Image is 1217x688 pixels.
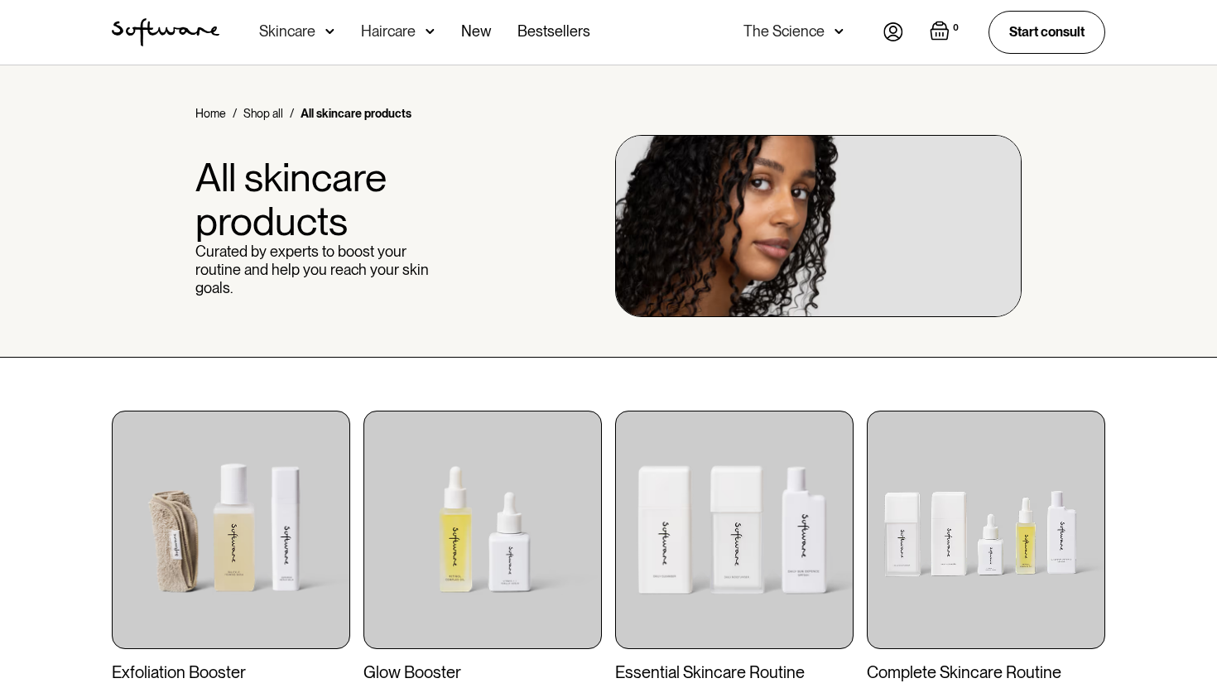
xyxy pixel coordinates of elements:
img: arrow down [426,23,435,40]
a: Start consult [989,11,1105,53]
div: Essential Skincare Routine [615,662,854,682]
img: Software Logo [112,18,219,46]
div: The Science [743,23,825,40]
p: Curated by experts to boost your routine and help you reach your skin goals. [195,243,434,296]
div: Skincare [259,23,315,40]
div: Glow Booster [363,662,602,682]
a: Home [195,105,226,122]
div: / [233,105,237,122]
div: Complete Skincare Routine [867,662,1105,682]
div: 0 [950,21,962,36]
div: All skincare products [301,105,411,122]
img: arrow down [835,23,844,40]
a: Open cart [930,21,962,44]
div: / [290,105,294,122]
a: Shop all [243,105,283,122]
div: Exfoliation Booster [112,662,350,682]
div: Haircare [361,23,416,40]
a: home [112,18,219,46]
img: arrow down [325,23,334,40]
h1: All skincare products [195,156,434,243]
